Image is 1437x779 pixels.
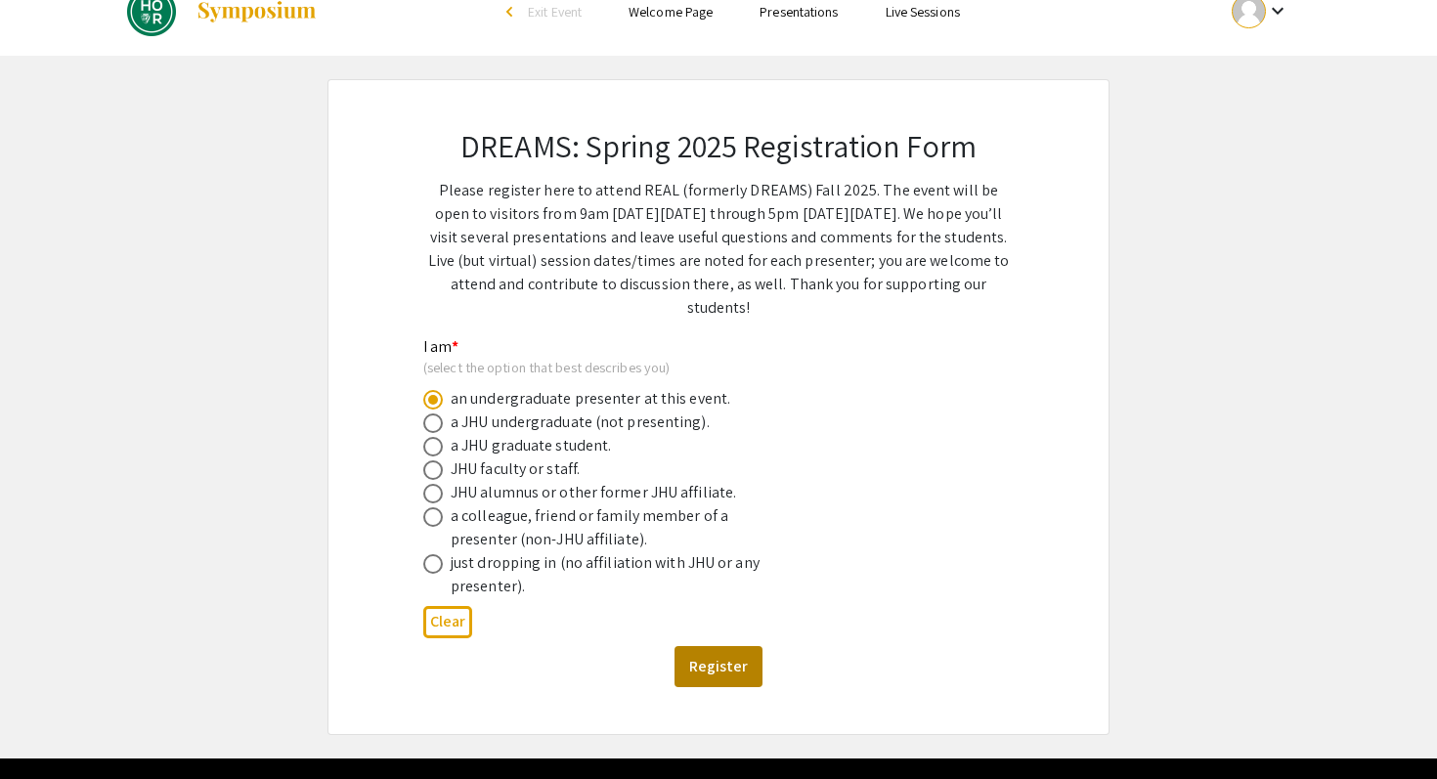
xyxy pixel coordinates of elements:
div: an undergraduate presenter at this event. [451,387,730,411]
button: Register [675,646,762,687]
button: Clear [423,606,472,638]
div: a colleague, friend or family member of a presenter (non-JHU affiliate). [451,504,793,551]
a: Live Sessions [886,3,960,21]
div: (select the option that best describes you) [423,359,982,376]
mat-label: I am [423,336,459,357]
a: Presentations [760,3,838,21]
div: JHU alumnus or other former JHU affiliate. [451,481,736,504]
span: Exit Event [528,3,582,21]
iframe: Chat [15,691,83,764]
div: just dropping in (no affiliation with JHU or any presenter). [451,551,793,598]
a: Welcome Page [629,3,713,21]
h2: DREAMS: Spring 2025 Registration Form [423,127,1014,164]
div: arrow_back_ios [506,6,518,18]
div: JHU faculty or staff. [451,457,580,481]
div: a JHU undergraduate (not presenting). [451,411,710,434]
p: Please register here to attend REAL (formerly DREAMS) Fall 2025. The event will be open to visito... [423,179,1014,320]
div: a JHU graduate student. [451,434,611,457]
